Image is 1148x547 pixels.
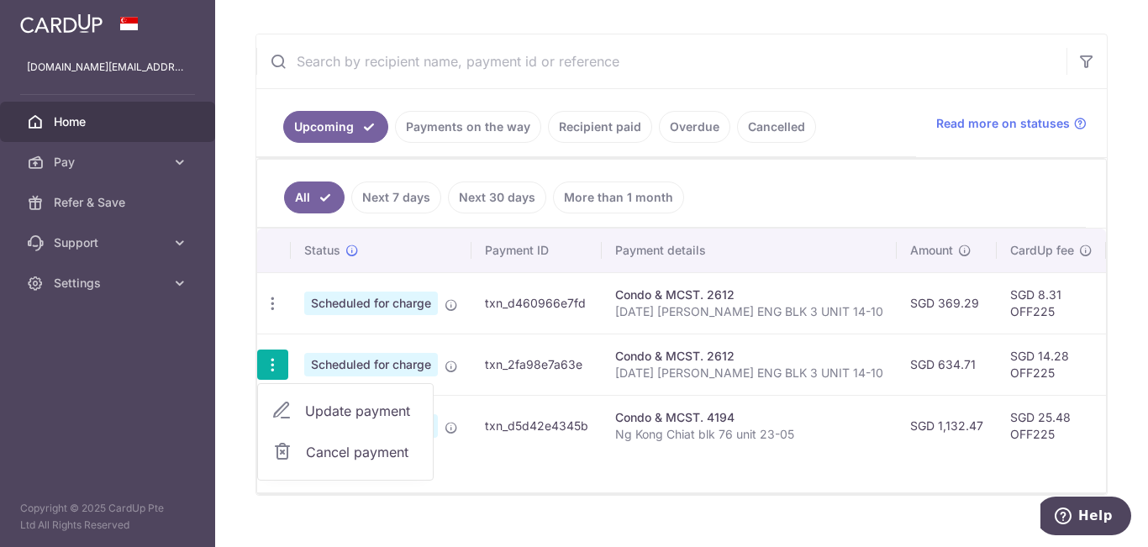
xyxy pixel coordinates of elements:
span: Support [54,234,165,251]
span: Home [54,113,165,130]
span: Scheduled for charge [304,353,438,376]
a: Overdue [659,111,730,143]
td: SGD 25.48 OFF225 [997,395,1106,456]
input: Search by recipient name, payment id or reference [256,34,1066,88]
td: txn_d460966e7fd [471,272,602,334]
a: Next 30 days [448,181,546,213]
a: Next 7 days [351,181,441,213]
a: Recipient paid [548,111,652,143]
p: Ng Kong Chiat blk 76 unit 23-05 [615,426,883,443]
a: Upcoming [283,111,388,143]
div: Condo & MCST. 4194 [615,409,883,426]
td: SGD 369.29 [897,272,997,334]
p: [DATE] [PERSON_NAME] ENG BLK 3 UNIT 14-10 [615,303,883,320]
iframe: Opens a widget where you can find more information [1040,497,1131,539]
span: Read more on statuses [936,115,1070,132]
div: Condo & MCST. 2612 [615,287,883,303]
a: All [284,181,345,213]
td: SGD 1,132.47 [897,395,997,456]
span: Status [304,242,340,259]
span: CardUp fee [1010,242,1074,259]
a: Read more on statuses [936,115,1087,132]
span: Settings [54,275,165,292]
p: [DATE] [PERSON_NAME] ENG BLK 3 UNIT 14-10 [615,365,883,381]
td: txn_2fa98e7a63e [471,334,602,395]
span: Pay [54,154,165,171]
a: More than 1 month [553,181,684,213]
div: Condo & MCST. 2612 [615,348,883,365]
p: [DOMAIN_NAME][EMAIL_ADDRESS][DOMAIN_NAME] [27,59,188,76]
a: Payments on the way [395,111,541,143]
span: Refer & Save [54,194,165,211]
img: CardUp [20,13,103,34]
td: SGD 8.31 OFF225 [997,272,1106,334]
th: Payment details [602,229,897,272]
td: txn_d5d42e4345b [471,395,602,456]
th: Payment ID [471,229,602,272]
a: Cancelled [737,111,816,143]
span: Scheduled for charge [304,292,438,315]
td: SGD 634.71 [897,334,997,395]
span: Amount [910,242,953,259]
td: SGD 14.28 OFF225 [997,334,1106,395]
